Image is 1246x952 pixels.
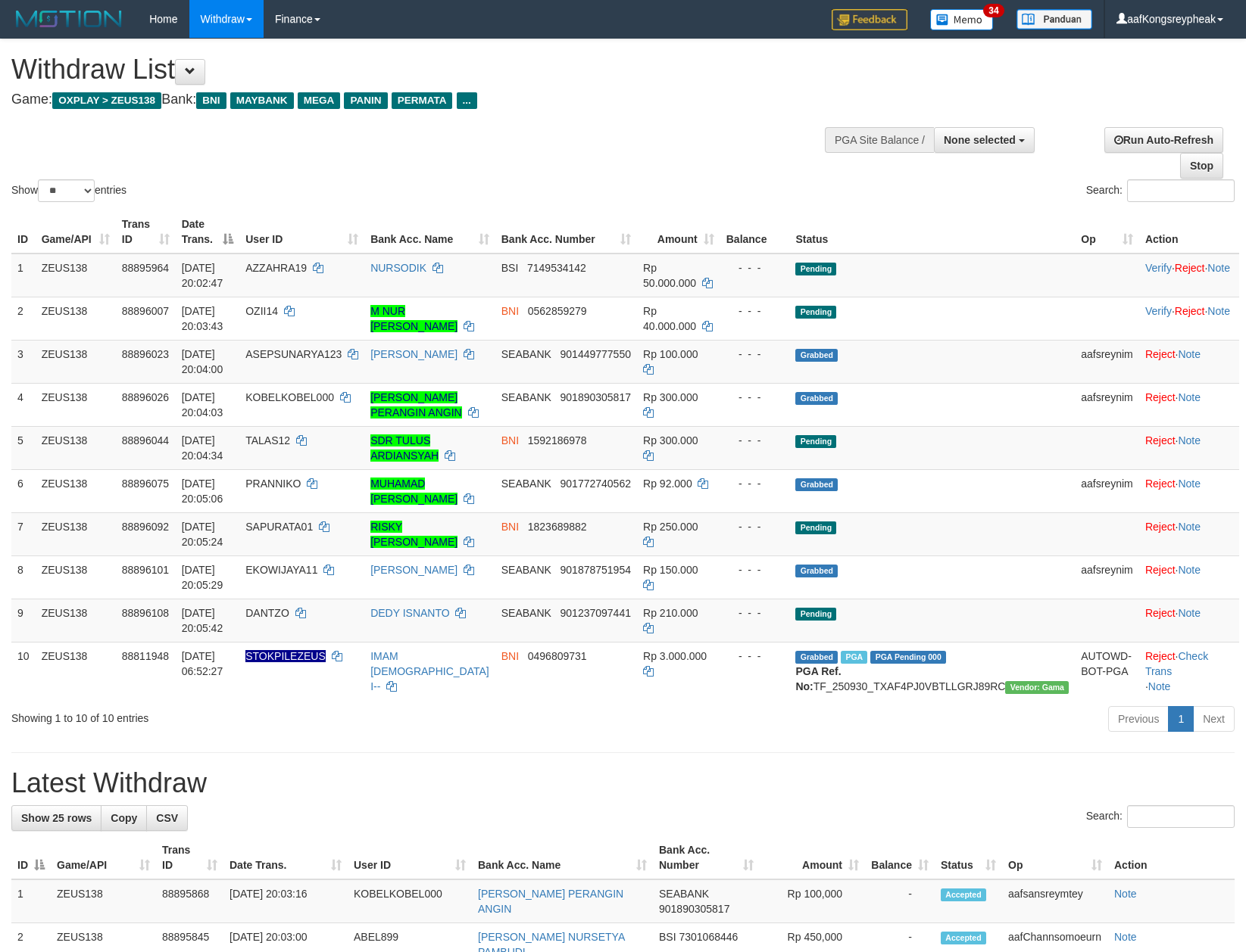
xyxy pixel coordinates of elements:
[1114,931,1137,943] a: Note
[825,127,934,153] div: PGA Site Balance /
[1139,599,1239,642] td: ·
[38,179,95,202] select: Showentries
[659,903,729,915] span: Copy 901890305817 to clipboard
[245,348,342,360] span: ASEPSUNARYA123
[245,564,317,576] span: EKOWIJAYA11
[1075,210,1139,254] th: Op: activate to sort column ascending
[1075,340,1139,383] td: aafsreynim
[501,348,551,360] span: SEABANK
[1139,340,1239,383] td: ·
[1075,383,1139,426] td: aafsreynim
[679,931,738,943] span: Copy 7301068446 to clipboard
[1145,564,1176,576] a: Reject
[1002,836,1108,879] th: Op: activate to sort column ascending
[11,512,36,555] td: 7
[1168,706,1194,732] a: 1
[122,521,169,533] span: 88896092
[795,521,836,534] span: Pending
[51,879,156,923] td: ZEUS138
[643,650,707,662] span: Rp 3.000.000
[643,607,698,619] span: Rp 210.000
[11,768,1235,798] h1: Latest Withdraw
[1139,210,1239,254] th: Action
[36,642,116,700] td: ZEUS138
[501,391,551,403] span: SEABANK
[182,650,223,677] span: [DATE] 06:52:27
[1139,555,1239,599] td: ·
[941,932,986,944] span: Accepted
[122,391,169,403] span: 88896026
[930,9,994,30] img: Button%20Memo.svg
[1139,469,1239,512] td: ·
[643,262,696,289] span: Rp 50.000.000
[298,92,341,109] span: MEGA
[36,555,116,599] td: ZEUS138
[1108,706,1169,732] a: Previous
[1145,650,1176,662] a: Reject
[865,879,935,923] td: -
[182,607,223,634] span: [DATE] 20:05:42
[501,262,519,274] span: BSI
[122,607,169,619] span: 88896108
[1178,521,1201,533] a: Note
[51,836,156,879] th: Game/API: activate to sort column ascending
[223,836,348,879] th: Date Trans.: activate to sort column ascending
[1178,348,1201,360] a: Note
[1148,680,1171,692] a: Note
[122,650,169,662] span: 88811948
[370,650,489,692] a: IMAM [DEMOGRAPHIC_DATA] I--
[659,931,676,943] span: BSI
[1127,805,1235,828] input: Search:
[36,297,116,340] td: ZEUS138
[795,608,836,621] span: Pending
[370,348,457,360] a: [PERSON_NAME]
[182,478,223,505] span: [DATE] 20:05:06
[865,836,935,879] th: Balance: activate to sort column ascending
[196,92,226,109] span: BNI
[11,8,126,30] img: MOTION_logo.png
[156,879,223,923] td: 88895868
[643,478,692,490] span: Rp 92.000
[11,297,36,340] td: 2
[36,340,116,383] td: ZEUS138
[370,434,439,462] a: SDR TULUS ARDIANSYAH
[726,433,784,448] div: - - -
[36,383,116,426] td: ZEUS138
[789,642,1075,700] td: TF_250930_TXAF4PJ0VBTLLGRJ89RC
[101,805,147,831] a: Copy
[370,521,457,548] a: RISKY [PERSON_NAME]
[726,562,784,577] div: - - -
[795,392,838,405] span: Grabbed
[1002,879,1108,923] td: aafsansreymtey
[1075,469,1139,512] td: aafsreynim
[1145,262,1172,274] a: Verify
[11,179,126,202] label: Show entries
[370,478,457,505] a: MUHAMAD [PERSON_NAME]
[941,888,986,901] span: Accepted
[501,564,551,576] span: SEABANK
[370,305,457,332] a: M NUR [PERSON_NAME]
[230,92,294,109] span: MAYBANK
[116,210,176,254] th: Trans ID: activate to sort column ascending
[182,434,223,462] span: [DATE] 20:04:34
[36,426,116,469] td: ZEUS138
[1207,262,1230,274] a: Note
[643,434,698,446] span: Rp 300.000
[370,391,462,418] a: [PERSON_NAME] PERANGIN ANGIN
[795,263,836,275] span: Pending
[11,705,507,726] div: Showing 1 to 10 of 10 entries
[726,605,784,621] div: - - -
[637,210,720,254] th: Amount: activate to sort column ascending
[561,564,631,576] span: Copy 901878751954 to clipboard
[726,260,784,275] div: - - -
[561,607,631,619] span: Copy 901237097441 to clipboard
[36,599,116,642] td: ZEUS138
[1145,478,1176,490] a: Reject
[643,564,698,576] span: Rp 150.000
[1086,179,1235,202] label: Search:
[1145,391,1176,403] a: Reject
[1104,127,1223,153] a: Run Auto-Refresh
[11,879,51,923] td: 1
[1016,9,1092,30] img: panduan.png
[146,805,188,831] a: CSV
